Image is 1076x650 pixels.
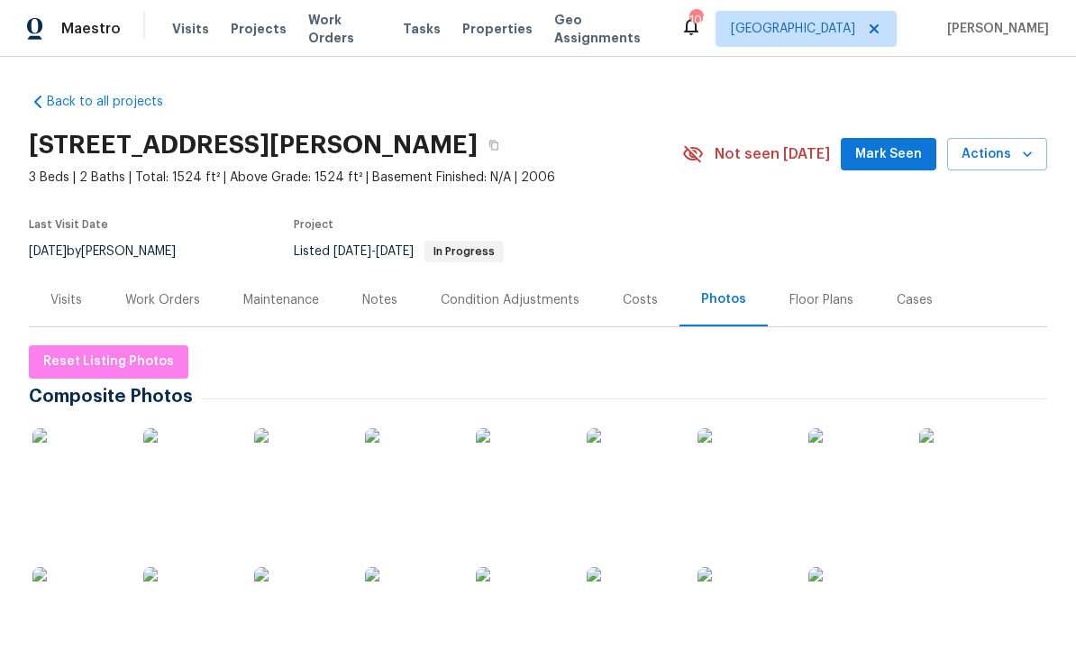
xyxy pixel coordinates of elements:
button: Copy Address [478,129,510,161]
div: Cases [897,291,933,309]
span: Geo Assignments [554,11,659,47]
span: Last Visit Date [29,219,108,230]
span: Properties [462,20,533,38]
div: Photos [701,290,746,308]
div: 109 [689,11,702,29]
div: Floor Plans [789,291,853,309]
span: Composite Photos [29,388,202,406]
span: In Progress [426,246,502,257]
span: Project [294,219,333,230]
span: Tasks [403,23,441,35]
span: Projects [231,20,287,38]
div: Maintenance [243,291,319,309]
div: Work Orders [125,291,200,309]
span: - [333,245,414,258]
div: Costs [623,291,658,309]
span: Not seen [DATE] [715,145,830,163]
span: Actions [962,143,1033,166]
span: Mark Seen [855,143,922,166]
h2: [STREET_ADDRESS][PERSON_NAME] [29,136,478,154]
div: Visits [50,291,82,309]
span: Reset Listing Photos [43,351,174,373]
span: 3 Beds | 2 Baths | Total: 1524 ft² | Above Grade: 1524 ft² | Basement Finished: N/A | 2006 [29,169,682,187]
button: Actions [947,138,1047,171]
span: Listed [294,245,504,258]
span: [DATE] [333,245,371,258]
span: Visits [172,20,209,38]
span: Work Orders [308,11,381,47]
button: Reset Listing Photos [29,345,188,379]
span: [PERSON_NAME] [940,20,1049,38]
span: [DATE] [29,245,67,258]
a: Back to all projects [29,93,202,111]
span: [DATE] [376,245,414,258]
button: Mark Seen [841,138,936,171]
div: by [PERSON_NAME] [29,241,197,262]
span: [GEOGRAPHIC_DATA] [731,20,855,38]
div: Notes [362,291,397,309]
span: Maestro [61,20,121,38]
div: Condition Adjustments [441,291,579,309]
